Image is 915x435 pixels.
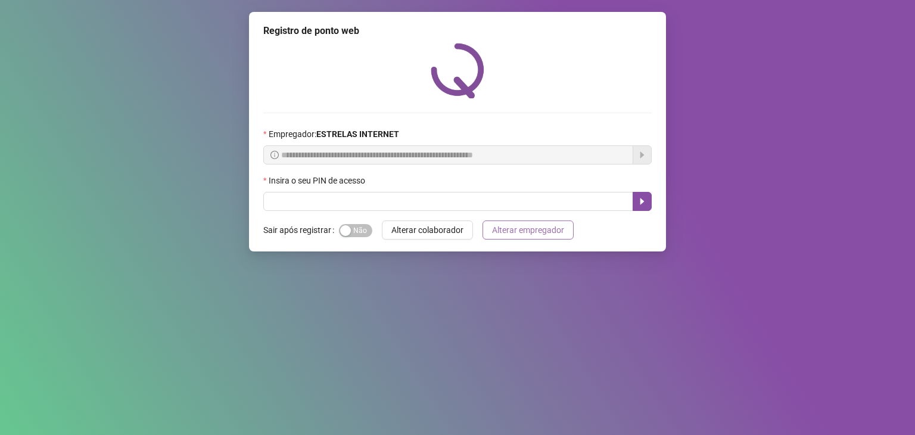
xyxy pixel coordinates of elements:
label: Insira o seu PIN de acesso [263,174,373,187]
button: Alterar empregador [483,220,574,240]
button: Alterar colaborador [382,220,473,240]
img: QRPoint [431,43,484,98]
span: Empregador : [269,128,399,141]
span: caret-right [637,197,647,206]
span: Alterar colaborador [391,223,463,237]
strong: ESTRELAS INTERNET [316,129,399,139]
span: info-circle [270,151,279,159]
label: Sair após registrar [263,220,339,240]
span: Alterar empregador [492,223,564,237]
div: Registro de ponto web [263,24,652,38]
